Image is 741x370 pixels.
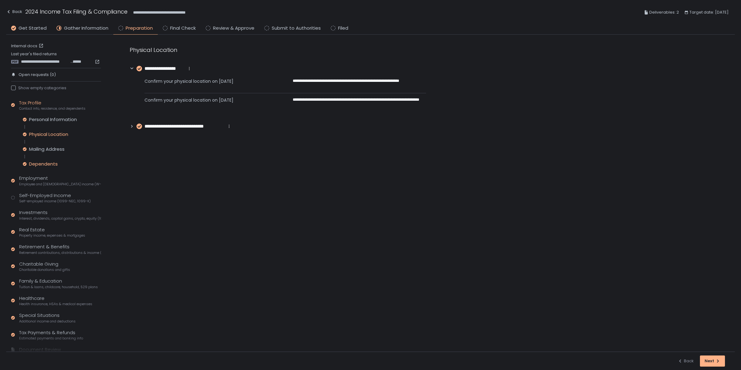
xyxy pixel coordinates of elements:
[19,295,92,307] div: Healthcare
[649,9,679,16] span: Deliverables: 2
[170,25,196,32] span: Final Check
[19,285,98,289] span: Tuition & loans, childcare, household, 529 plans
[19,199,91,204] span: Self-employed income (1099-NEC, 1099-K)
[6,8,22,15] div: Back
[689,9,729,16] span: Target date: [DATE]
[19,233,85,238] span: Property income, expenses & mortgages
[700,355,725,367] button: Next
[19,312,76,324] div: Special Situations
[19,336,83,341] span: Estimated payments and banking info
[19,319,76,324] span: Additional income and deductions
[11,51,101,64] div: Last year's filed returns
[705,358,720,364] div: Next
[29,116,77,123] div: Personal Information
[19,261,70,272] div: Charitable Giving
[19,106,86,111] span: Contact info, residence, and dependents
[64,25,108,32] span: Gather Information
[11,43,45,49] a: Internal docs
[19,99,86,111] div: Tax Profile
[19,192,91,204] div: Self-Employed Income
[678,355,694,367] button: Back
[19,302,92,306] span: Health insurance, HSAs & medical expenses
[29,131,68,137] div: Physical Location
[19,243,101,255] div: Retirement & Benefits
[19,72,56,78] span: Open requests (0)
[19,182,101,187] span: Employee and [DEMOGRAPHIC_DATA] income (W-2s)
[272,25,321,32] span: Submit to Authorities
[144,78,278,89] span: Confirm your physical location on [DATE]
[19,278,98,289] div: Family & Education
[678,358,694,364] div: Back
[19,267,70,272] span: Charitable donations and gifts
[19,250,101,255] span: Retirement contributions, distributions & income (1099-R, 5498)
[19,175,101,187] div: Employment
[338,25,348,32] span: Filed
[19,25,47,32] span: Get Started
[29,161,58,167] div: Dependents
[126,25,153,32] span: Preparation
[25,7,128,16] h1: 2024 Income Tax Filing & Compliance
[19,346,61,353] div: Document Review
[29,146,65,152] div: Mailing Address
[144,97,278,108] span: Confirm your physical location on [DATE]
[19,209,101,221] div: Investments
[6,7,22,18] button: Back
[19,216,101,221] span: Interest, dividends, capital gains, crypto, equity (1099s, K-1s)
[130,46,426,54] div: Physical Location
[19,329,83,341] div: Tax Payments & Refunds
[213,25,254,32] span: Review & Approve
[19,226,85,238] div: Real Estate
